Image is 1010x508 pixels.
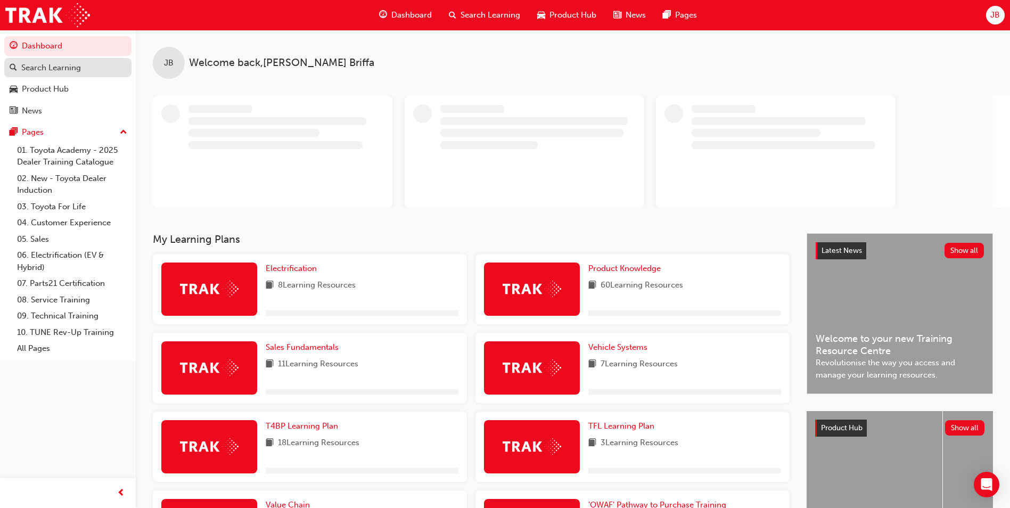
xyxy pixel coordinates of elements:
span: pages-icon [663,9,671,22]
span: Latest News [822,246,862,255]
button: Pages [4,122,132,142]
span: car-icon [10,85,18,94]
a: Product Knowledge [588,263,665,275]
span: book-icon [588,279,596,292]
span: Dashboard [391,9,432,21]
div: News [22,105,42,117]
span: search-icon [10,63,17,73]
div: Search Learning [21,62,81,74]
img: Trak [503,438,561,455]
button: Show all [945,420,985,436]
img: Trak [5,3,90,27]
span: book-icon [266,437,274,450]
span: 8 Learning Resources [278,279,356,292]
img: Trak [180,438,239,455]
div: Pages [22,126,44,138]
span: Product Hub [549,9,596,21]
a: Search Learning [4,58,132,78]
span: 60 Learning Resources [601,279,683,292]
span: prev-icon [117,487,125,500]
span: book-icon [588,358,596,371]
span: Welcome to your new Training Resource Centre [816,333,984,357]
a: 01. Toyota Academy - 2025 Dealer Training Catalogue [13,142,132,170]
span: guage-icon [379,9,387,22]
span: TFL Learning Plan [588,421,654,431]
span: guage-icon [10,42,18,51]
a: 04. Customer Experience [13,215,132,231]
span: book-icon [266,279,274,292]
span: JB [164,57,174,69]
a: News [4,101,132,121]
a: All Pages [13,340,132,357]
span: T4BP Learning Plan [266,421,338,431]
a: 02. New - Toyota Dealer Induction [13,170,132,199]
a: Latest NewsShow allWelcome to your new Training Resource CentreRevolutionise the way you access a... [807,233,993,394]
button: JB [986,6,1005,24]
span: Sales Fundamentals [266,342,339,352]
a: TFL Learning Plan [588,420,659,432]
a: car-iconProduct Hub [529,4,605,26]
span: book-icon [266,358,274,371]
img: Trak [180,281,239,297]
img: Trak [503,359,561,376]
a: 03. Toyota For Life [13,199,132,215]
img: Trak [503,281,561,297]
div: Product Hub [22,83,69,95]
span: Welcome back , [PERSON_NAME] Briffa [189,57,374,69]
div: Open Intercom Messenger [974,472,999,497]
span: Search Learning [461,9,520,21]
a: Latest NewsShow all [816,242,984,259]
span: search-icon [449,9,456,22]
span: JB [990,9,1000,21]
a: Product HubShow all [815,420,984,437]
span: news-icon [10,106,18,116]
h3: My Learning Plans [153,233,790,245]
a: T4BP Learning Plan [266,420,342,432]
span: news-icon [613,9,621,22]
a: Vehicle Systems [588,341,652,354]
a: 07. Parts21 Certification [13,275,132,292]
a: guage-iconDashboard [371,4,440,26]
a: 08. Service Training [13,292,132,308]
span: Revolutionise the way you access and manage your learning resources. [816,357,984,381]
span: book-icon [588,437,596,450]
button: DashboardSearch LearningProduct HubNews [4,34,132,122]
button: Show all [945,243,984,258]
span: Product Hub [821,423,863,432]
a: search-iconSearch Learning [440,4,529,26]
span: Product Knowledge [588,264,661,273]
a: 09. Technical Training [13,308,132,324]
span: 7 Learning Resources [601,358,678,371]
img: Trak [180,359,239,376]
span: 3 Learning Resources [601,437,678,450]
a: 05. Sales [13,231,132,248]
span: up-icon [120,126,127,140]
a: Dashboard [4,36,132,56]
span: News [626,9,646,21]
a: 06. Electrification (EV & Hybrid) [13,247,132,275]
span: car-icon [537,9,545,22]
span: 18 Learning Resources [278,437,359,450]
a: Product Hub [4,79,132,99]
span: Vehicle Systems [588,342,647,352]
a: Electrification [266,263,321,275]
span: 11 Learning Resources [278,358,358,371]
a: Sales Fundamentals [266,341,343,354]
a: news-iconNews [605,4,654,26]
span: Electrification [266,264,317,273]
a: pages-iconPages [654,4,705,26]
a: 10. TUNE Rev-Up Training [13,324,132,341]
span: Pages [675,9,697,21]
span: pages-icon [10,128,18,137]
